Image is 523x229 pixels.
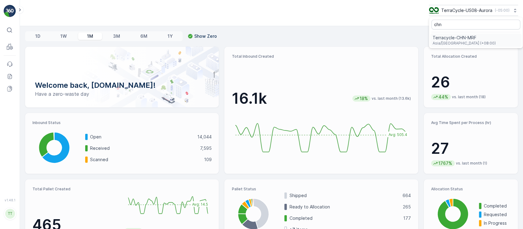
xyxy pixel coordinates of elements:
[289,215,399,221] p: Completed
[403,192,411,199] p: 664
[200,145,211,151] p: 7,595
[431,120,510,125] p: Avg Time Spent per Process (hr)
[35,33,40,39] p: 1D
[194,33,217,39] p: Show Zero
[35,80,209,90] p: Welcome back, [DOMAIN_NAME]!
[60,33,67,39] p: 1W
[204,157,211,163] p: 109
[484,212,510,218] p: Requested
[32,120,211,125] p: Inbound Status
[5,209,15,219] div: TT
[232,89,267,108] p: 16.1k
[90,157,200,163] p: Scanned
[289,204,399,210] p: Ready to Allocation
[289,192,398,199] p: Shipped
[438,94,449,100] p: 44%
[90,134,193,140] p: Open
[35,90,209,98] p: Have a zero-waste day
[403,204,411,210] p: 265
[438,160,453,166] p: 1767%
[433,35,496,41] span: Terracycle-CHN-MRF
[32,187,119,192] p: Total Pallet Created
[429,7,439,14] img: image_ci7OI47.png
[140,33,147,39] p: 6M
[431,73,510,91] p: 26
[433,41,496,46] span: Asia/[GEOGRAPHIC_DATA] (+08:00)
[167,33,172,39] p: 1Y
[87,33,93,39] p: 1M
[90,145,196,151] p: Received
[359,95,369,102] p: 18%
[4,198,16,202] span: v 1.48.1
[441,7,492,14] p: TerraCycle-US08-Aurora
[484,220,510,226] p: In Progress
[429,5,518,16] button: TerraCycle-US08-Aurora(-05:00)
[484,203,510,209] p: Completed
[113,33,120,39] p: 3M
[197,134,211,140] p: 14,044
[495,8,510,13] p: ( -05:00 )
[403,215,411,221] p: 177
[456,161,487,166] p: vs. last month (1)
[431,54,510,59] p: Total Allocation Created
[4,5,16,17] img: logo
[4,203,16,224] button: TT
[232,187,411,192] p: Pallet Status
[431,139,510,158] p: 27
[232,54,411,59] p: Total Inbound Created
[372,96,411,101] p: vs. last month (13.6k)
[431,187,510,192] p: Allocation Status
[431,20,520,29] input: Search...
[452,95,486,99] p: vs. last month (18)
[429,17,523,48] ul: Menu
